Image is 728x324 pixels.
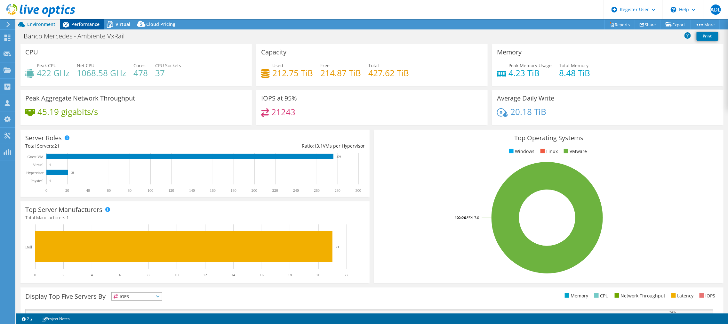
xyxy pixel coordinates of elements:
text: 260 [314,188,320,193]
span: Cores [133,62,146,69]
text: 10 [175,273,179,277]
text: 280 [335,188,340,193]
a: Reports [604,20,635,29]
a: More [690,20,720,29]
text: 4 [91,273,93,277]
h3: Top Server Manufacturers [25,206,102,213]
text: 6 [119,273,121,277]
span: 13.1 [314,143,323,149]
h4: 214.87 TiB [320,69,361,77]
text: 180 [231,188,236,193]
span: Peak CPU [37,62,57,69]
text: 220 [272,188,278,193]
text: 0 [34,273,36,277]
text: 120 [168,188,174,193]
a: Project Notes [37,315,74,323]
text: 16 [260,273,264,277]
text: Virtual [33,163,44,167]
h4: 1068.58 GHz [77,69,126,77]
span: Environment [27,21,55,27]
li: Linux [539,148,558,155]
h4: 4.23 TiB [509,69,552,77]
span: Free [320,62,330,69]
div: Total Servers: [25,142,195,150]
h3: Peak Aggregate Network Throughput [25,95,135,102]
span: Cloud Pricing [146,21,175,27]
text: 20 [316,273,320,277]
h4: 45.19 gigabits/s [37,108,98,115]
span: Virtual [116,21,130,27]
tspan: 100.0% [455,215,467,220]
span: 1 [66,215,69,221]
a: Print [697,32,718,41]
text: 0 [45,188,47,193]
text: 160 [210,188,216,193]
span: Peak Memory Usage [509,62,552,69]
span: IOPS [112,293,162,300]
h3: Average Daily Write [497,95,555,102]
text: 14 [231,273,235,277]
text: 0 [50,179,51,182]
text: 22 [345,273,348,277]
h4: 21243 [272,109,296,116]
h4: 427.62 TiB [368,69,409,77]
h4: 422 GHz [37,69,69,77]
li: Memory [563,292,588,299]
h4: 8.48 TiB [559,69,590,77]
text: 2 [62,273,64,277]
text: 80 [128,188,132,193]
h4: 212.75 TiB [272,69,313,77]
li: Network Throughput [613,292,666,299]
text: Hypervisor [26,171,44,175]
a: Export [661,20,691,29]
text: 240 [293,188,299,193]
span: Net CPU [77,62,94,69]
text: 300 [356,188,361,193]
li: CPU [593,292,609,299]
tspan: ESXi 7.0 [467,215,479,220]
li: VMware [562,148,587,155]
h3: Memory [497,49,522,56]
a: 2 [17,315,37,323]
h4: 478 [133,69,148,77]
text: 140 [189,188,195,193]
span: CPU Sockets [155,62,181,69]
div: Ratio: VMs per Hypervisor [195,142,365,150]
text: 60 [107,188,111,193]
span: Total Memory [559,62,589,69]
text: 40 [86,188,90,193]
text: 20 [65,188,69,193]
text: 21 [71,171,74,174]
h4: 20.18 TiB [510,108,546,115]
text: 74% [669,310,676,314]
text: 12 [203,273,207,277]
li: IOPS [698,292,716,299]
text: 200 [252,188,257,193]
text: 0 [50,163,51,166]
h1: Banco Mercedes - Ambiente VxRail [21,33,135,40]
svg: \n [671,7,676,12]
text: 8 [148,273,149,277]
text: 276 [337,155,341,158]
text: Guest VM [28,155,44,159]
h3: IOPS at 95% [261,95,297,102]
span: Performance [71,21,100,27]
span: Total [368,62,379,69]
li: Windows [508,148,535,155]
h4: 37 [155,69,181,77]
text: Physical [30,179,44,183]
text: Dell [25,245,32,249]
span: ADL [711,4,721,15]
a: Share [635,20,661,29]
li: Latency [670,292,694,299]
h3: Top Operating Systems [379,134,718,142]
span: 21 [54,143,60,149]
span: Used [272,62,283,69]
h3: Server Roles [25,134,62,142]
text: 21 [336,245,339,249]
h3: CPU [25,49,38,56]
text: 18 [288,273,292,277]
h4: Total Manufacturers: [25,214,365,221]
h3: Capacity [261,49,286,56]
text: 100 [148,188,153,193]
